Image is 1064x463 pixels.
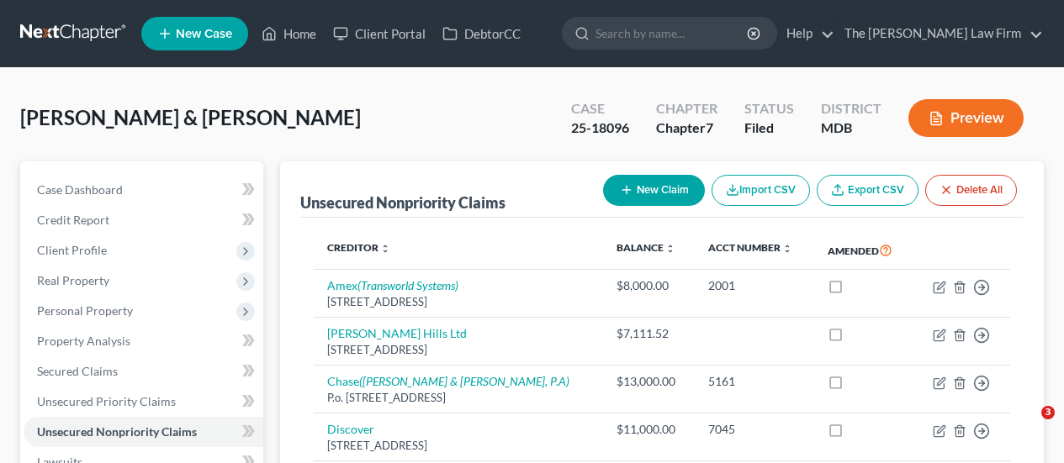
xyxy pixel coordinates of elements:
div: MDB [821,118,881,138]
span: Unsecured Priority Claims [37,394,176,408]
div: Unsecured Nonpriority Claims [300,192,506,213]
div: Chapter [656,118,717,138]
a: Unsecured Priority Claims [24,387,263,417]
i: unfold_more [380,244,390,254]
i: unfold_more [782,244,792,254]
button: Delete All [925,175,1017,206]
a: Balance unfold_more [617,241,675,254]
i: (Transworld Systems) [357,278,458,292]
a: Unsecured Nonpriority Claims [24,417,263,447]
span: Client Profile [37,243,107,257]
div: 2001 [708,277,801,294]
a: DebtorCC [434,18,529,49]
span: Real Property [37,273,109,287]
div: $8,000.00 [617,277,682,294]
a: Credit Report [24,205,263,235]
div: P.o. [STREET_ADDRESS] [327,390,590,406]
span: Credit Report [37,213,109,227]
div: $7,111.52 [617,325,682,342]
span: New Case [176,28,232,40]
a: The [PERSON_NAME] Law Firm [836,18,1043,49]
a: Property Analysis [24,326,263,356]
a: Case Dashboard [24,175,263,205]
input: Search by name... [596,18,749,49]
a: Chase([PERSON_NAME] & [PERSON_NAME], P.A) [327,374,569,388]
a: Help [778,18,834,49]
a: Export CSV [817,175,918,206]
button: Import CSV [712,175,810,206]
span: 3 [1041,406,1055,419]
a: Discover [327,422,374,436]
div: Filed [744,118,794,138]
i: unfold_more [665,244,675,254]
div: Status [744,99,794,118]
th: Amended [814,231,913,270]
a: Client Portal [325,18,434,49]
a: Secured Claims [24,356,263,387]
div: [STREET_ADDRESS] [327,294,590,310]
div: District [821,99,881,118]
span: 7 [706,119,713,135]
div: $11,000.00 [617,421,682,438]
span: Property Analysis [37,334,130,348]
button: Preview [908,99,1024,137]
iframe: Intercom live chat [1007,406,1047,446]
a: Creditor unfold_more [327,241,390,254]
div: 25-18096 [571,118,629,138]
div: 7045 [708,421,801,438]
i: ([PERSON_NAME] & [PERSON_NAME], P.A) [359,374,569,388]
div: [STREET_ADDRESS] [327,438,590,454]
span: Personal Property [37,303,133,318]
div: 5161 [708,373,801,390]
span: Secured Claims [37,364,118,378]
a: Acct Number unfold_more [708,241,792,254]
span: Case Dashboard [37,182,123,197]
a: [PERSON_NAME] Hills Ltd [327,326,467,340]
div: Chapter [656,99,717,118]
span: Unsecured Nonpriority Claims [37,424,197,439]
div: $13,000.00 [617,373,682,390]
a: Home [253,18,325,49]
span: [PERSON_NAME] & [PERSON_NAME] [20,105,361,129]
button: New Claim [603,175,705,206]
div: Case [571,99,629,118]
a: Amex(Transworld Systems) [327,278,458,292]
div: [STREET_ADDRESS] [327,342,590,358]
